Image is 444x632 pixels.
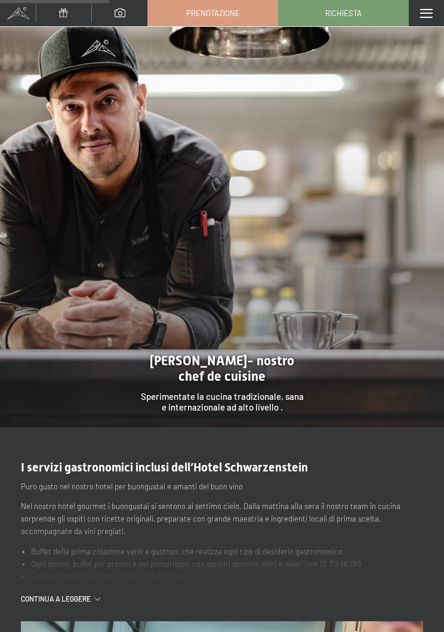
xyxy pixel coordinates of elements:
[21,480,423,493] p: Puro gusto nel nostro hotel per buongustai e amanti del buon vino
[148,1,277,26] a: Prenotazione
[186,8,240,19] span: Prenotazione
[325,8,362,19] span: Richiesta
[279,1,408,26] a: Richiesta
[21,594,95,604] span: continua a leggere
[21,460,308,474] span: I servizi gastronomici inclusi dell’Hotel Schwarzenstein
